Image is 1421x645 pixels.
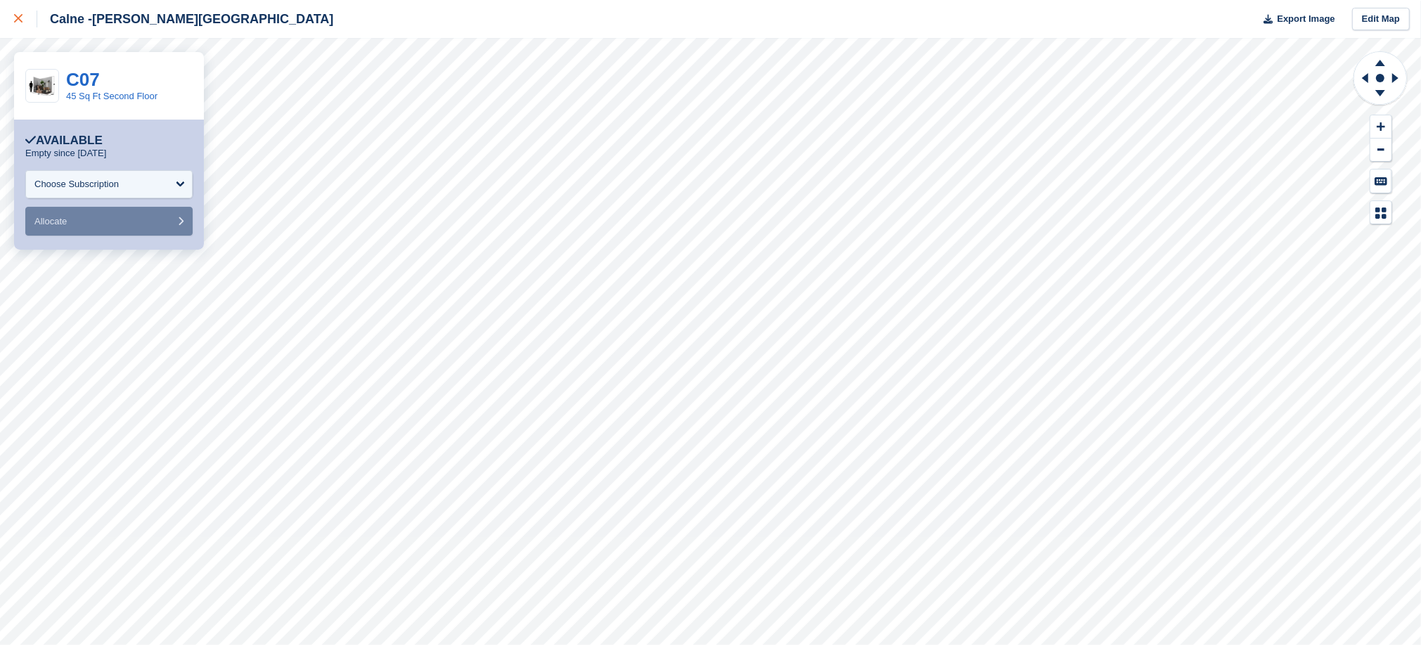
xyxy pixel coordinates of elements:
div: Available [25,134,103,148]
span: Export Image [1277,12,1335,26]
button: Map Legend [1370,201,1391,224]
p: Empty since [DATE] [25,148,106,159]
button: Zoom In [1370,115,1391,139]
a: Edit Map [1352,8,1410,31]
div: Choose Subscription [34,177,119,191]
a: 45 Sq Ft Second Floor [66,91,157,101]
a: C07 [66,69,100,90]
span: Allocate [34,216,67,226]
button: Zoom Out [1370,139,1391,162]
div: Calne -[PERSON_NAME][GEOGRAPHIC_DATA] [37,11,333,27]
button: Export Image [1255,8,1335,31]
img: 45sqft.jpg [26,74,58,98]
button: Keyboard Shortcuts [1370,170,1391,193]
button: Allocate [25,207,193,236]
